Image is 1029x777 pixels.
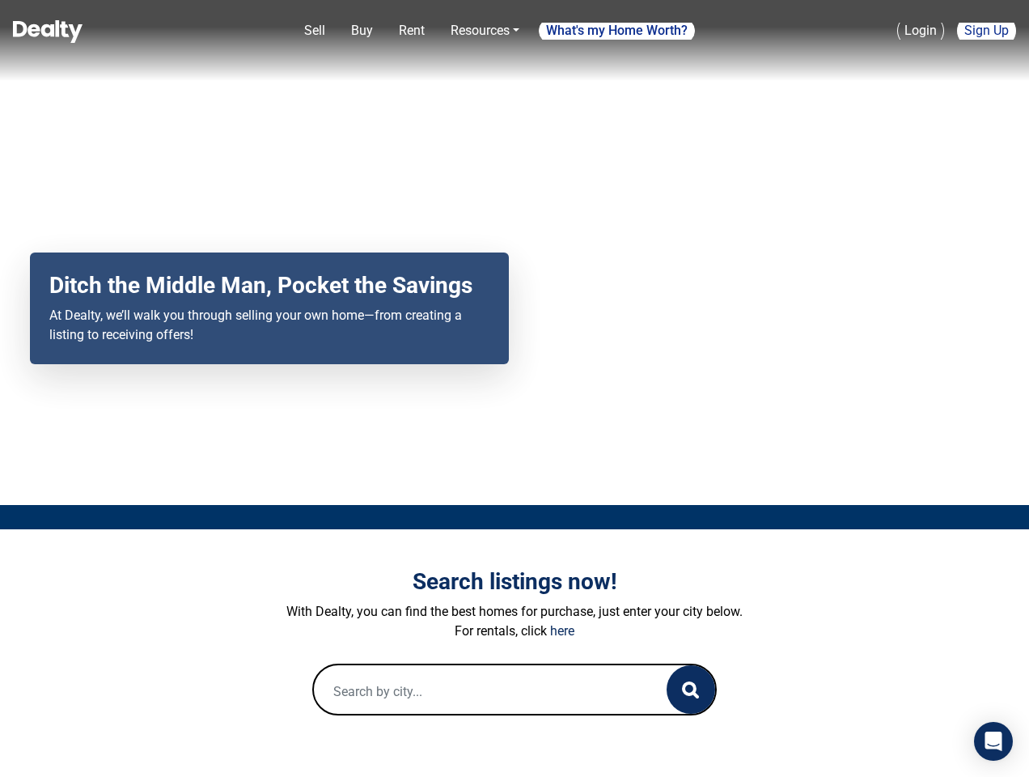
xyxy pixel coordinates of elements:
[345,15,379,47] a: Buy
[897,14,944,48] a: Login
[49,272,489,299] h2: Ditch the Middle Man, Pocket the Savings
[974,722,1013,761] div: Open Intercom Messenger
[298,15,332,47] a: Sell
[66,602,963,622] p: With Dealty, you can find the best homes for purchase, just enter your city below.
[957,14,1016,48] a: Sign Up
[13,20,83,43] img: Dealty - Buy, Sell & Rent Homes
[314,665,634,717] input: Search by city...
[392,15,431,47] a: Rent
[66,622,963,641] p: For rentals, click
[539,18,695,44] a: What's my Home Worth?
[550,623,574,639] a: here
[66,568,963,596] h3: Search listings now!
[444,15,526,47] a: Resources
[49,306,489,345] p: At Dealty, we’ll walk you through selling your own home—from creating a listing to receiving offers!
